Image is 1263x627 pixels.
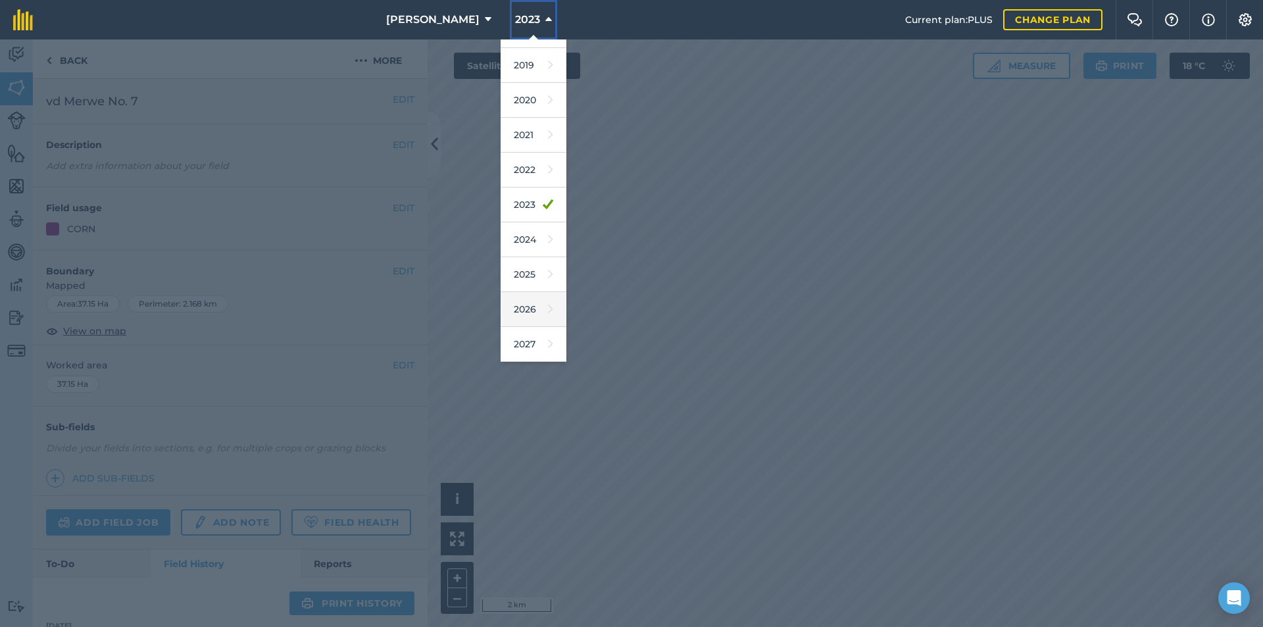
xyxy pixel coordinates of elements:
a: 2023 [501,188,566,222]
a: 2025 [501,257,566,292]
img: A question mark icon [1164,13,1179,26]
a: 2019 [501,48,566,83]
a: 2021 [501,118,566,153]
span: Current plan : PLUS [905,13,993,27]
img: A cog icon [1237,13,1253,26]
img: svg+xml;base64,PHN2ZyB4bWxucz0iaHR0cDovL3d3dy53My5vcmcvMjAwMC9zdmciIHdpZHRoPSIxNyIgaGVpZ2h0PSIxNy... [1202,12,1215,28]
a: 2027 [501,327,566,362]
img: fieldmargin Logo [13,9,33,30]
img: Two speech bubbles overlapping with the left bubble in the forefront [1127,13,1143,26]
a: 2024 [501,222,566,257]
span: 2023 [515,12,540,28]
a: Change plan [1003,9,1102,30]
a: 2022 [501,153,566,188]
span: [PERSON_NAME] [386,12,480,28]
a: 2026 [501,292,566,327]
div: Open Intercom Messenger [1218,582,1250,614]
a: 2020 [501,83,566,118]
